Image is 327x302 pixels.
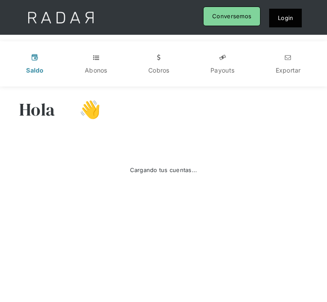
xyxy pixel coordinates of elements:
div: Cobros [148,66,170,75]
div: Abonos [85,66,107,75]
h3: 👋 [70,99,101,120]
a: Login [269,9,302,27]
div: Payouts [210,66,234,75]
a: Conversemos [203,7,260,26]
h3: Hola [19,99,55,120]
div: Cargando tus cuentas... [130,165,197,175]
div: t [92,53,100,62]
div: n [284,53,293,62]
div: Exportar [276,66,301,75]
div: Saldo [26,66,43,75]
div: w [154,53,163,62]
div: y [218,53,227,62]
div: v [30,53,39,62]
